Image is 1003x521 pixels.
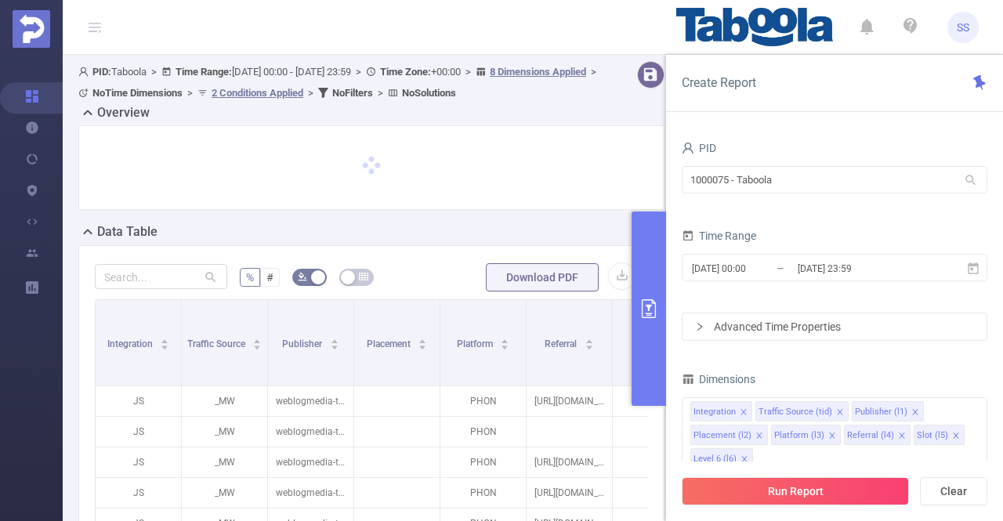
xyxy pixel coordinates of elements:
p: JS [96,478,181,508]
p: weblogmedia-tipsandtrickst [268,478,353,508]
p: [URL][DOMAIN_NAME] [527,447,612,477]
li: Traffic Source (tid) [755,401,849,422]
span: > [303,87,318,99]
li: Publisher (l1) [852,401,924,422]
b: Time Zone: [380,66,431,78]
i: icon: right [695,322,704,331]
i: icon: caret-up [161,337,169,342]
div: Sort [500,337,509,346]
p: PHON [440,417,526,447]
div: Publisher (l1) [855,402,907,422]
h2: Overview [97,103,150,122]
i: icon: user [78,67,92,77]
div: Sort [418,337,427,346]
b: No Time Dimensions [92,87,183,99]
i: icon: bg-colors [298,272,307,281]
span: > [373,87,388,99]
p: [URL][DOMAIN_NAME] [527,478,612,508]
span: Publisher [282,338,324,349]
div: Slot (l5) [917,425,948,446]
div: Sort [160,337,169,346]
div: Referral (l4) [847,425,894,446]
b: Time Range: [176,66,232,78]
span: > [147,66,161,78]
i: icon: close [755,432,763,441]
div: Traffic Source (tid) [759,402,832,422]
i: icon: close [828,432,836,441]
p: weblogmedia-tipsandtrickst [268,447,353,477]
p: weblogmedia-tipsandtrickst [268,417,353,447]
div: Sort [252,337,262,346]
p: PHON [440,386,526,416]
li: Level 6 (l6) [690,448,753,469]
i: icon: caret-up [253,337,262,342]
span: SS [957,12,969,43]
i: icon: caret-down [418,343,427,348]
span: Taboola [DATE] 00:00 - [DATE] 23:59 +00:00 [78,66,601,99]
i: icon: close [740,408,748,418]
i: icon: caret-up [585,337,593,342]
u: 2 Conditions Applied [212,87,303,99]
img: Protected Media [13,10,50,48]
p: _MW [182,447,267,477]
i: icon: caret-up [501,337,509,342]
p: JS [96,386,181,416]
li: Slot (l5) [914,425,965,445]
div: Placement (l2) [693,425,751,446]
button: Clear [920,477,987,505]
div: icon: rightAdvanced Time Properties [683,313,987,340]
div: Level 6 (l6) [693,449,737,469]
i: icon: caret-up [330,337,339,342]
span: % [246,271,254,284]
li: Referral (l4) [844,425,911,445]
i: icon: caret-down [253,343,262,348]
span: Dimensions [682,373,755,385]
i: icon: close [898,432,906,441]
div: Sort [330,337,339,346]
span: Traffic Source [187,338,248,349]
p: JS [96,417,181,447]
i: icon: table [359,272,368,281]
i: icon: close [952,432,960,441]
b: No Solutions [402,87,456,99]
p: _MW [182,417,267,447]
p: [URL][DOMAIN_NAME] [527,386,612,416]
span: > [586,66,601,78]
div: Sort [585,337,594,346]
h2: Data Table [97,223,158,241]
span: Referral [545,338,579,349]
i: icon: user [682,142,694,154]
i: icon: close [836,408,844,418]
p: _MW [182,386,267,416]
span: Placement [367,338,413,349]
div: Integration [693,402,736,422]
span: Time Range [682,230,756,242]
u: 8 Dimensions Applied [490,66,586,78]
b: PID: [92,66,111,78]
span: > [461,66,476,78]
p: JS [96,447,181,477]
div: Platform (l3) [774,425,824,446]
i: icon: caret-down [161,343,169,348]
i: icon: caret-up [418,337,427,342]
p: weblogmedia-tipsandtrickst [268,386,353,416]
input: Start date [690,258,817,279]
span: PID [682,142,716,154]
i: icon: close [740,455,748,465]
p: PHON [440,478,526,508]
i: icon: close [911,408,919,418]
input: End date [796,258,923,279]
span: > [183,87,197,99]
i: icon: caret-down [585,343,593,348]
i: icon: caret-down [501,343,509,348]
b: No Filters [332,87,373,99]
li: Placement (l2) [690,425,768,445]
span: > [351,66,366,78]
span: Integration [107,338,155,349]
span: Create Report [682,75,756,90]
button: Download PDF [486,263,599,291]
i: icon: caret-down [330,343,339,348]
span: # [266,271,273,284]
p: _MW [182,478,267,508]
p: PHON [440,447,526,477]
